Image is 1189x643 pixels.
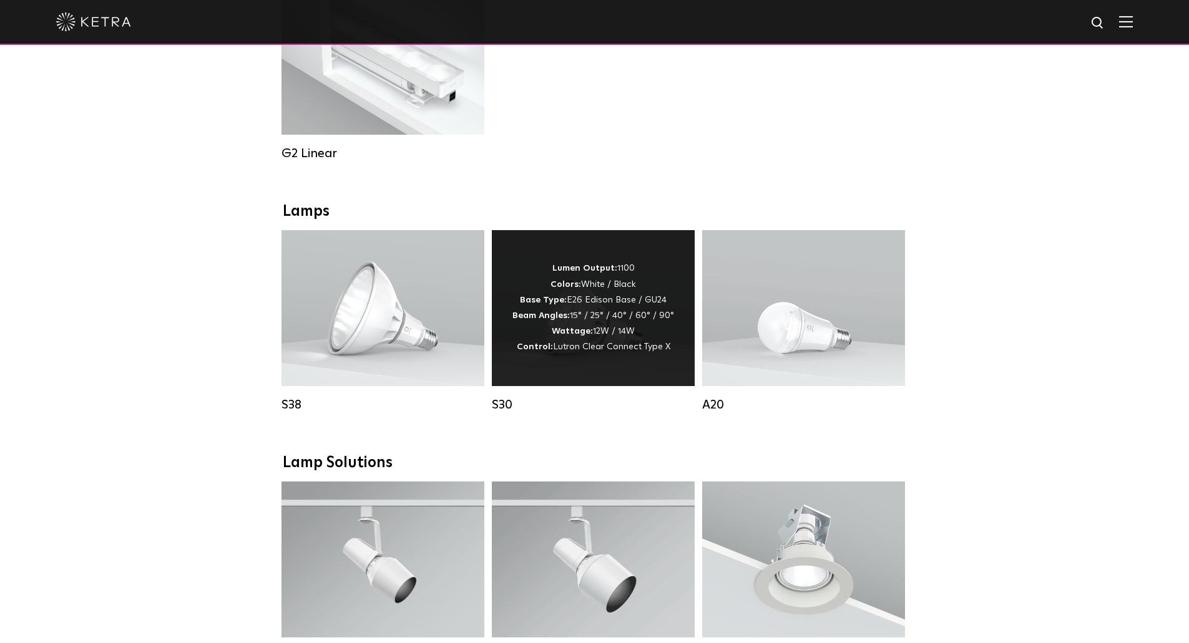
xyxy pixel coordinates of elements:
a: S30 Lumen Output:1100Colors:White / BlackBase Type:E26 Edison Base / GU24Beam Angles:15° / 25° / ... [492,230,695,412]
div: Lamps [283,203,907,221]
strong: Base Type: [520,296,567,304]
a: A20 Lumen Output:600 / 800Colors:White / BlackBase Type:E26 Edison Base / GU24Beam Angles:Omni-Di... [702,230,905,412]
strong: Lumen Output: [552,264,617,273]
div: Lamp Solutions [283,454,907,472]
strong: Wattage: [552,327,593,336]
span: Lutron Clear Connect Type X [553,342,670,351]
strong: Colors: [550,280,581,289]
div: 1100 White / Black E26 Edison Base / GU24 15° / 25° / 40° / 60° / 90° 12W / 14W [512,261,674,355]
div: A20 [702,397,905,412]
strong: Beam Angles: [512,311,570,320]
img: Hamburger%20Nav.svg [1119,16,1133,27]
div: S38 [281,397,484,412]
strong: Control: [517,342,553,351]
img: search icon [1090,16,1106,31]
div: G2 Linear [281,146,484,161]
img: ketra-logo-2019-white [56,12,131,31]
div: S30 [492,397,695,412]
a: S38 Lumen Output:1100Colors:White / BlackBase Type:E26 Edison Base / GU24Beam Angles:10° / 25° / ... [281,230,484,412]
